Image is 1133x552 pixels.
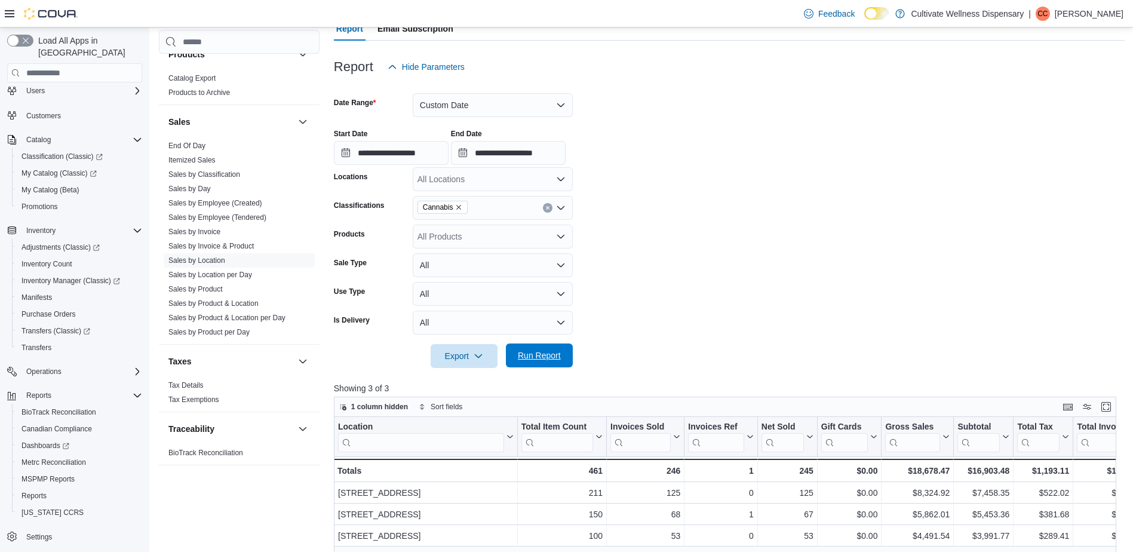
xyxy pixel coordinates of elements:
a: BioTrack Reconciliation [17,405,101,419]
span: Reports [22,388,142,403]
button: Export [431,344,498,368]
button: Settings [2,528,147,545]
span: CC [1037,7,1048,21]
a: Sales by Employee (Tendered) [168,213,266,222]
input: Press the down key to open a popover containing a calendar. [451,141,566,165]
a: My Catalog (Classic) [12,165,147,182]
a: Products to Archive [168,88,230,97]
span: End Of Day [168,141,205,151]
span: Sales by Employee (Created) [168,198,262,208]
a: Catalog Export [168,74,216,82]
a: Transfers [17,341,56,355]
button: Open list of options [556,174,566,184]
button: Users [22,84,50,98]
a: Adjustments (Classic) [12,239,147,256]
a: MSPMP Reports [17,472,79,486]
label: Sale Type [334,258,367,268]
span: Sales by Location [168,256,225,265]
button: Taxes [168,355,293,367]
span: Catalog Export [168,73,216,83]
span: Purchase Orders [22,309,76,319]
a: Sales by Product per Day [168,328,250,336]
button: Clear input [543,203,552,213]
a: Tax Details [168,381,204,390]
span: Settings [26,532,52,542]
div: 53 [762,529,813,543]
div: $289.41 [1017,529,1069,543]
span: Inventory [22,223,142,238]
label: Start Date [334,129,368,139]
button: Users [2,82,147,99]
button: Operations [22,364,66,379]
span: Sales by Product [168,284,223,294]
span: Transfers (Classic) [17,324,142,338]
button: BioTrack Reconciliation [12,404,147,421]
div: Net Sold [762,422,804,433]
button: Inventory [2,222,147,239]
button: Net Sold [762,422,813,452]
div: Invoices Ref [688,422,744,433]
span: Sort fields [431,402,462,412]
button: Traceability [296,422,310,436]
button: Custom Date [413,93,573,117]
button: Purchase Orders [12,306,147,323]
span: My Catalog (Classic) [17,166,142,180]
button: Total Tax [1017,422,1069,452]
div: $522.02 [1017,486,1069,500]
a: My Catalog (Classic) [17,166,102,180]
span: MSPMP Reports [17,472,142,486]
span: Inventory Count [17,257,142,271]
span: Washington CCRS [17,505,142,520]
button: Total Item Count [521,422,602,452]
label: Locations [334,172,368,182]
span: Sales by Product per Day [168,327,250,337]
span: Feedback [818,8,855,20]
span: Operations [22,364,142,379]
button: Manifests [12,289,147,306]
h3: Sales [168,116,191,128]
span: Metrc Reconciliation [22,458,86,467]
div: [STREET_ADDRESS] [338,486,514,500]
input: Press the down key to open a popover containing a calendar. [334,141,449,165]
button: Location [338,422,514,452]
button: Open list of options [556,203,566,213]
button: All [413,282,573,306]
div: 1 [688,507,753,522]
span: Sales by Invoice [168,227,220,237]
span: Sales by Location per Day [168,270,252,280]
span: Catalog [26,135,51,145]
div: Christopher Cochran [1036,7,1050,21]
a: Inventory Manager (Classic) [12,272,147,289]
span: Adjustments (Classic) [17,240,142,254]
button: Enter fullscreen [1099,400,1113,414]
button: Reports [12,487,147,504]
button: Remove Cannabis from selection in this group [455,204,462,211]
a: Sales by Classification [168,170,240,179]
button: Sales [296,115,310,129]
span: BioTrack Reconciliation [22,407,96,417]
div: Subtotal [957,422,1000,452]
button: Customers [2,106,147,124]
button: Canadian Compliance [12,421,147,437]
span: [US_STATE] CCRS [22,508,84,517]
div: 0 [688,486,753,500]
a: Sales by Product & Location [168,299,259,308]
label: End Date [451,129,482,139]
button: Catalog [22,133,56,147]
div: Total Tax [1017,422,1060,452]
span: Dashboards [22,441,69,450]
div: 245 [762,464,813,478]
span: BioTrack Reconciliation [17,405,142,419]
a: Inventory Manager (Classic) [17,274,125,288]
span: Promotions [17,200,142,214]
h3: Report [334,60,373,74]
a: Classification (Classic) [12,148,147,165]
span: Inventory Manager (Classic) [17,274,142,288]
span: Transfers [22,343,51,352]
span: Export [438,344,490,368]
label: Use Type [334,287,365,296]
span: Purchase Orders [17,307,142,321]
button: Inventory [22,223,60,238]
